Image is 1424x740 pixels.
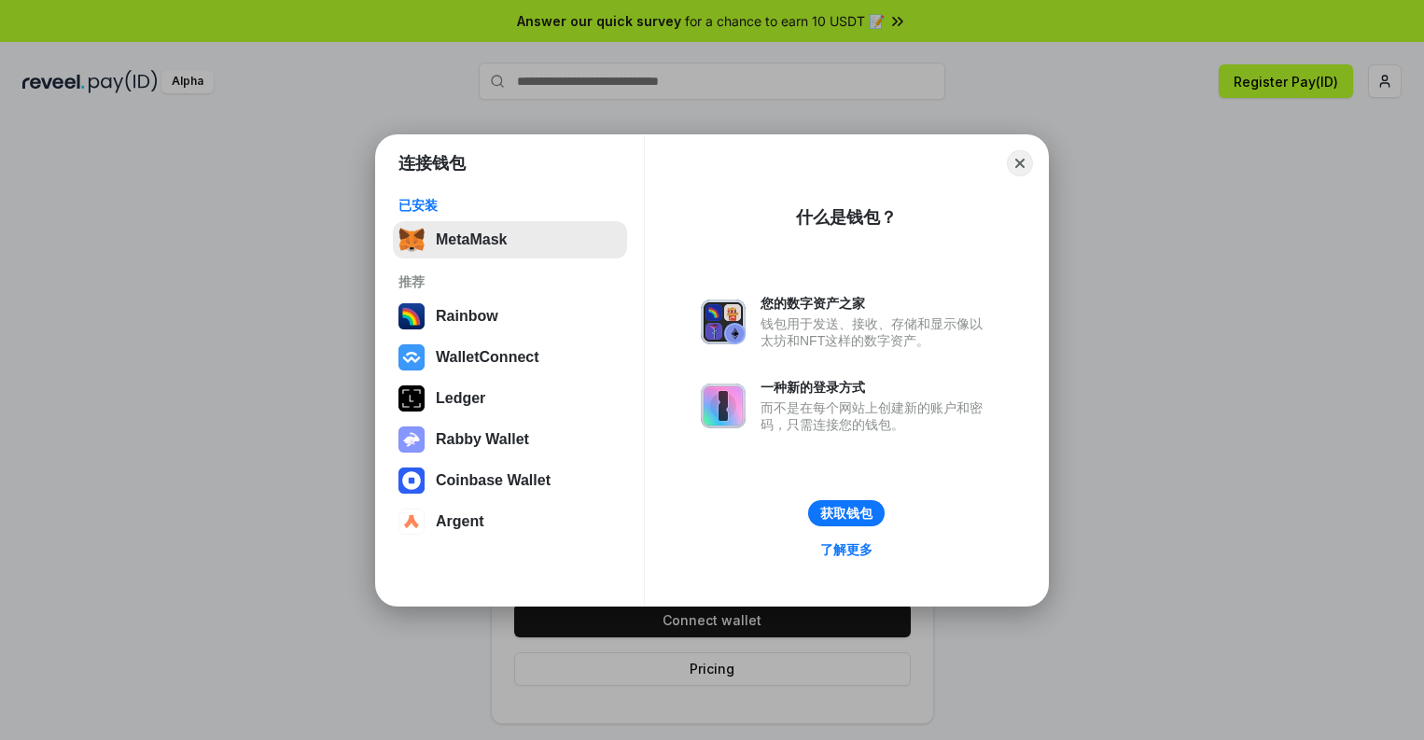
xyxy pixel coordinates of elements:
button: 获取钱包 [808,500,885,526]
div: Coinbase Wallet [436,472,551,489]
div: 获取钱包 [820,505,873,522]
button: Rainbow [393,298,627,335]
div: 而不是在每个网站上创建新的账户和密码，只需连接您的钱包。 [761,399,992,433]
div: 推荐 [398,273,621,290]
img: svg+xml,%3Csvg%20width%3D%2228%22%20height%3D%2228%22%20viewBox%3D%220%200%2028%2028%22%20fill%3D... [398,468,425,494]
div: WalletConnect [436,349,539,366]
img: svg+xml,%3Csvg%20fill%3D%22none%22%20height%3D%2233%22%20viewBox%3D%220%200%2035%2033%22%20width%... [398,227,425,253]
div: Rainbow [436,308,498,325]
img: svg+xml,%3Csvg%20xmlns%3D%22http%3A%2F%2Fwww.w3.org%2F2000%2Fsvg%22%20fill%3D%22none%22%20viewBox... [398,426,425,453]
div: 钱包用于发送、接收、存储和显示像以太坊和NFT这样的数字资产。 [761,315,992,349]
div: 了解更多 [820,541,873,558]
img: svg+xml,%3Csvg%20width%3D%2228%22%20height%3D%2228%22%20viewBox%3D%220%200%2028%2028%22%20fill%3D... [398,509,425,535]
h1: 连接钱包 [398,152,466,175]
a: 了解更多 [809,538,884,562]
div: 已安装 [398,197,621,214]
button: MetaMask [393,221,627,258]
img: svg+xml,%3Csvg%20width%3D%2228%22%20height%3D%2228%22%20viewBox%3D%220%200%2028%2028%22%20fill%3D... [398,344,425,370]
button: Rabby Wallet [393,421,627,458]
img: svg+xml,%3Csvg%20xmlns%3D%22http%3A%2F%2Fwww.w3.org%2F2000%2Fsvg%22%20fill%3D%22none%22%20viewBox... [701,300,746,344]
img: svg+xml,%3Csvg%20xmlns%3D%22http%3A%2F%2Fwww.w3.org%2F2000%2Fsvg%22%20fill%3D%22none%22%20viewBox... [701,384,746,428]
img: svg+xml,%3Csvg%20xmlns%3D%22http%3A%2F%2Fwww.w3.org%2F2000%2Fsvg%22%20width%3D%2228%22%20height%3... [398,385,425,412]
div: 什么是钱包？ [796,206,897,229]
div: Ledger [436,390,485,407]
button: WalletConnect [393,339,627,376]
button: Coinbase Wallet [393,462,627,499]
img: svg+xml,%3Csvg%20width%3D%22120%22%20height%3D%22120%22%20viewBox%3D%220%200%20120%20120%22%20fil... [398,303,425,329]
div: 您的数字资产之家 [761,295,992,312]
button: Argent [393,503,627,540]
button: Close [1007,150,1033,176]
div: 一种新的登录方式 [761,379,992,396]
button: Ledger [393,380,627,417]
div: Argent [436,513,484,530]
div: Rabby Wallet [436,431,529,448]
div: MetaMask [436,231,507,248]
